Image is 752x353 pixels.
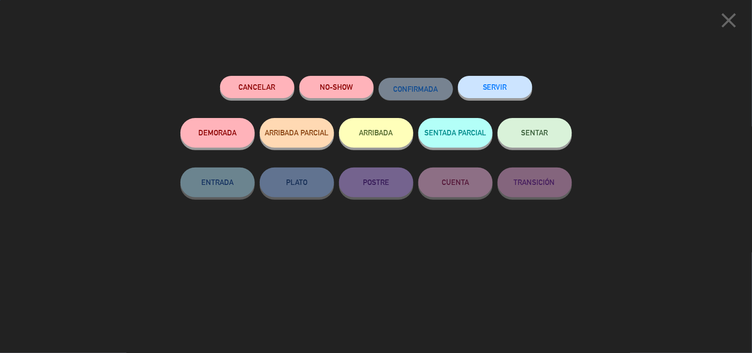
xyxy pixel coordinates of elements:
button: SENTADA PARCIAL [418,118,493,148]
button: SERVIR [458,76,532,98]
button: ARRIBADA [339,118,413,148]
button: Cancelar [220,76,294,98]
button: CONFIRMADA [379,78,453,100]
button: DEMORADA [180,118,255,148]
button: CUENTA [418,168,493,197]
button: PLATO [260,168,334,197]
span: CONFIRMADA [394,85,438,93]
button: POSTRE [339,168,413,197]
button: SENTAR [498,118,572,148]
button: TRANSICIÓN [498,168,572,197]
span: ARRIBADA PARCIAL [265,128,329,137]
button: ARRIBADA PARCIAL [260,118,334,148]
button: ENTRADA [180,168,255,197]
button: NO-SHOW [299,76,374,98]
button: close [714,7,745,37]
span: SENTAR [521,128,548,137]
i: close [717,8,742,33]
